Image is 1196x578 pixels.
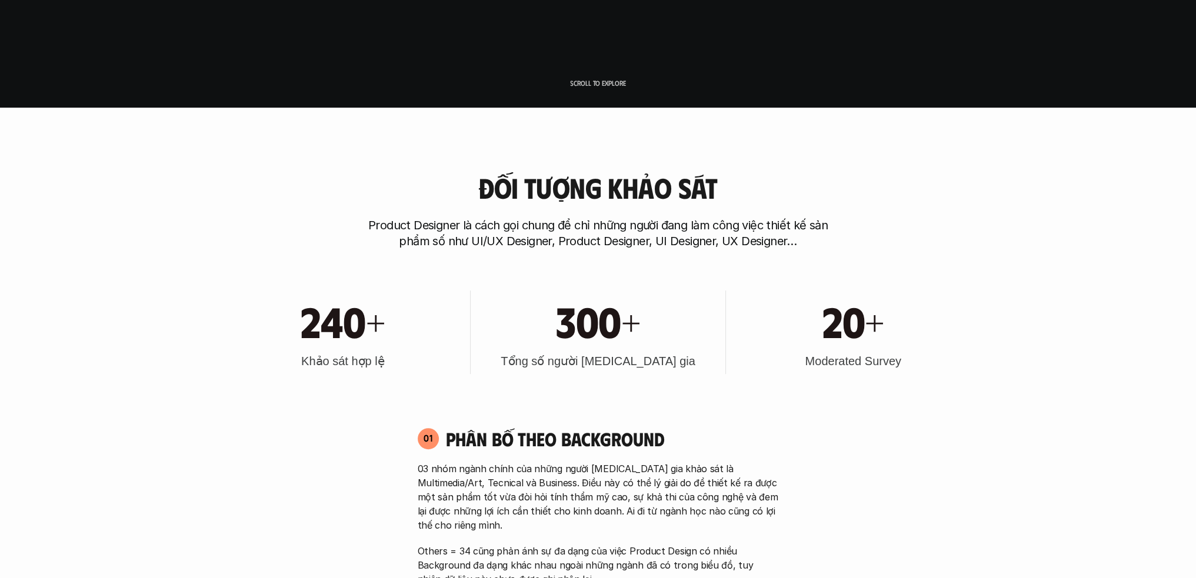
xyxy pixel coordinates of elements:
h1: 300+ [556,295,640,346]
h3: Khảo sát hợp lệ [301,353,385,369]
h3: Tổng số người [MEDICAL_DATA] gia [501,353,695,369]
h3: Moderated Survey [805,353,901,369]
p: Product Designer là cách gọi chung để chỉ những người đang làm công việc thiết kế sản phẩm số như... [363,218,834,249]
p: 03 nhóm ngành chính của những người [MEDICAL_DATA] gia khảo sát là Multimedia/Art, Tecnical và Bu... [418,462,779,532]
h3: Đối tượng khảo sát [478,172,717,203]
h4: Phân bố theo background [446,427,779,450]
p: Scroll to explore [570,79,626,87]
h1: 240+ [301,295,385,346]
p: 01 [424,433,433,443]
h1: 20+ [822,295,884,346]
